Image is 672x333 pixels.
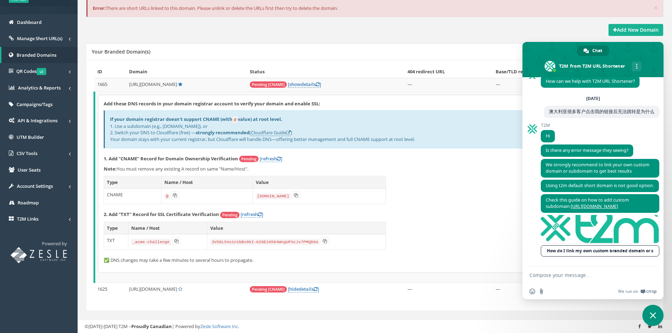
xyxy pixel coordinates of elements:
code: 3VSGL54s1n1bBx9kI-K2GE1H584WngUPXcJv7PMQD6A [210,239,320,245]
code: _acme-challenge [131,239,171,245]
span: Dashboard [17,19,42,25]
th: 404 redirect URL [405,66,493,78]
td: — [493,78,610,92]
span: Using t2m default short domain is not good option. [546,183,654,189]
code: [DOMAIN_NAME] [256,193,291,199]
span: Check this guide on how to add custom subdomain: [546,197,629,209]
a: [URL][DOMAIN_NAME] [571,203,618,209]
div: 1. Use a subdomain (e.g., [DOMAIN_NAME]), or 2. Switch your DNS to Cloudflare (free) — [ ] Your d... [104,110,648,148]
a: [refresh] [241,211,263,218]
span: We run on [618,289,638,294]
a: Zesle Software Inc. [200,323,239,329]
span: show [289,81,301,87]
span: CSV Tools [17,150,37,156]
span: Analytics & Reports [18,85,61,91]
th: Domain [126,66,247,78]
div: ©[DATE]-[DATE] T2M – | Powered by [85,323,665,330]
td: — [405,283,493,296]
span: Account Settings [17,183,53,189]
td: TXT [104,234,128,250]
span: [URL][DOMAIN_NAME] [129,81,177,87]
span: Pending [CNAME] [250,81,287,88]
div: More channels [632,62,641,71]
b: Note: [104,166,117,172]
a: Cloudflare Guide [251,129,291,136]
th: Value [207,222,386,234]
th: Status [247,66,405,78]
a: How do I link my own custom branded domain or subdomain w… [541,245,659,257]
textarea: Compose your message... [529,272,641,278]
th: Type [104,176,162,189]
a: [showdetails] [288,81,321,88]
th: Value [253,176,386,189]
span: T2M [541,123,555,128]
strong: 2. Add "TXT" Record for SSL Certificate Verification [104,211,219,217]
th: ID [95,66,126,78]
strong: 1. Add "CNAME" Record for Domain Ownership Verification [104,155,238,162]
span: Crisp [646,289,656,294]
div: Chat [577,45,609,56]
a: We run onCrisp [618,289,656,294]
span: QR Codes [16,68,46,74]
h5: Your Branded Domain(s) [92,49,150,54]
td: CNAME [104,189,162,204]
a: Set Default [178,286,182,292]
span: User Seats [18,167,41,173]
div: [DATE] [586,97,600,101]
code: @ [232,117,238,123]
b: strongly recommended [196,129,249,136]
span: T2M Links [17,216,38,222]
img: T2M URL Shortener powered by Zesle Software Inc. [11,247,67,263]
span: [URL][DOMAIN_NAME] [129,286,177,292]
a: Default [178,81,182,87]
span: Send a file [539,289,544,294]
div: Close chat [642,305,664,326]
td: — [493,283,610,296]
span: Pending [220,212,240,218]
b: If your domain registrar doesn't support CNAME (with value) at root level, [110,116,282,122]
b: Error: [93,5,106,11]
td: 1625 [95,283,126,296]
code: @ [164,193,170,199]
strong: Add New Domain [613,26,659,33]
span: API & Integrations [18,117,57,124]
span: Is there any error message they seeing? [546,147,628,153]
th: Name / Host [128,222,207,234]
span: Chat [592,45,602,56]
span: Insert an emoji [529,289,535,294]
th: Type [104,222,128,234]
a: [hidedetails] [288,286,319,292]
span: Pending [239,156,259,162]
span: How can we help with T2M URL Shortener? [546,78,635,84]
span: 澳大利亚很多客户点击我的链接后无法跳转是为什么 [549,109,654,115]
td: — [405,78,493,92]
button: × [654,4,658,12]
span: v2 [37,68,46,75]
span: Roadmap [18,199,39,206]
p: You must remove any existing A record on same "Name/Host". [104,166,648,172]
span: We strongly recommend to link your own custom domain or subdomain to get best results [546,162,649,174]
span: Powered by [42,240,67,247]
span: Campaigns/Tags [17,101,53,107]
a: [refresh] [260,155,282,162]
th: Name / Host [162,176,253,189]
p: ✅ DNS changes may take a few minutes to several hours to propagate. [104,257,648,264]
span: Hi [546,133,550,139]
td: 1665 [95,78,126,92]
span: Pending [CNAME] [250,286,287,292]
strong: Proudly Canadian [131,323,172,329]
a: Add New Domain [609,24,663,36]
th: Base/TLD redirect URL [493,66,610,78]
span: Branded Domains [17,52,56,58]
span: hide [289,286,299,292]
span: Manage Short URL(s) [17,35,62,42]
strong: Add these DNS records in your domain registrar account to verify your domain and enable SSL: [104,100,320,107]
span: UTM Builder [17,134,44,140]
